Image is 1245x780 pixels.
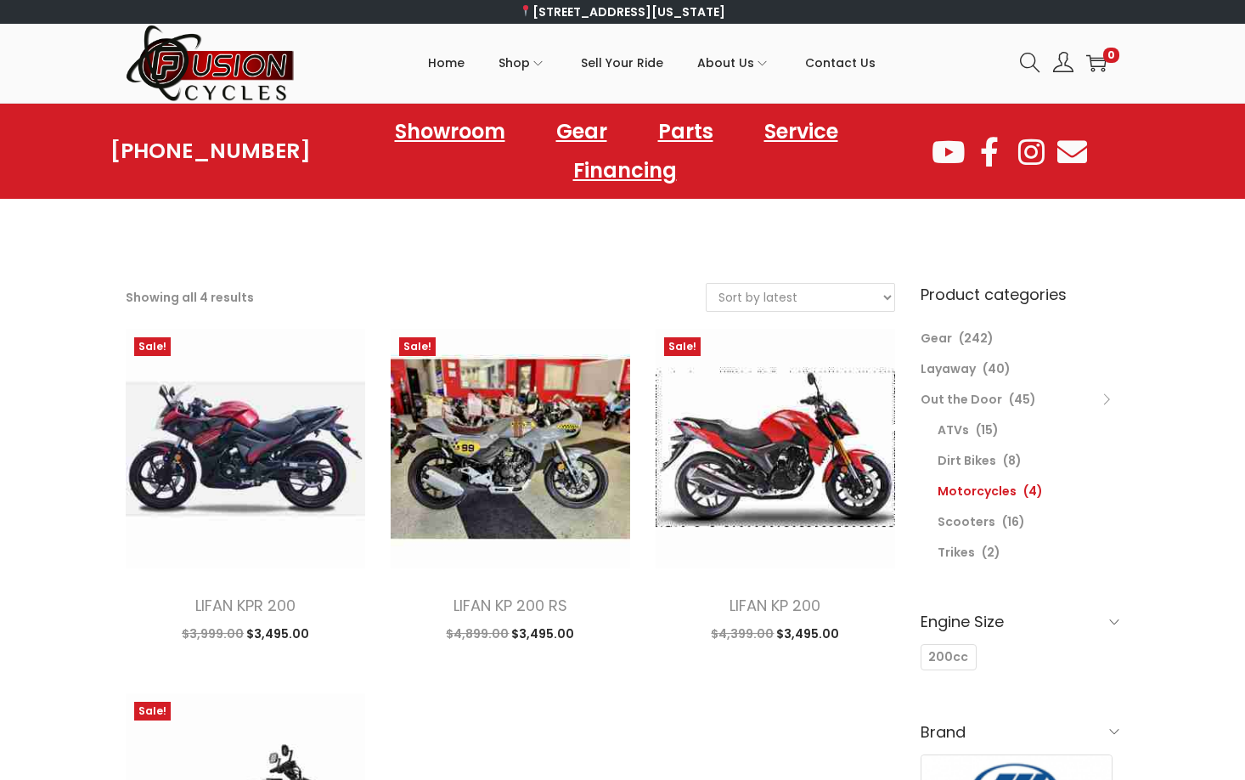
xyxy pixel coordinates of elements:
[581,42,663,84] span: Sell Your Ride
[921,330,952,347] a: Gear
[805,42,876,84] span: Contact Us
[499,42,530,84] span: Shop
[581,25,663,101] a: Sell Your Ride
[959,330,994,347] span: (242)
[697,25,771,101] a: About Us
[921,391,1002,408] a: Out the Door
[982,544,1000,561] span: (2)
[246,625,254,642] span: $
[1009,391,1036,408] span: (45)
[556,151,694,190] a: Financing
[378,112,522,151] a: Showroom
[499,25,547,101] a: Shop
[428,25,465,101] a: Home
[707,284,894,311] select: Shop order
[1002,513,1025,530] span: (16)
[126,285,254,309] p: Showing all 4 results
[246,625,309,642] span: 3,495.00
[126,24,296,103] img: Woostify retina logo
[539,112,624,151] a: Gear
[938,483,1017,500] a: Motorcycles
[938,513,995,530] a: Scooters
[921,602,1119,642] h6: Engine Size
[711,625,774,642] span: 4,399.00
[976,421,999,438] span: (15)
[446,625,453,642] span: $
[938,544,975,561] a: Trikes
[1023,483,1043,500] span: (4)
[311,112,930,190] nav: Menu
[730,595,820,616] a: LIFAN KP 200
[697,42,754,84] span: About Us
[1003,452,1022,469] span: (8)
[296,25,1007,101] nav: Primary navigation
[1086,53,1107,73] a: 0
[747,112,855,151] a: Service
[520,5,532,17] img: 📍
[520,3,726,20] a: [STREET_ADDRESS][US_STATE]
[921,283,1119,306] h6: Product categories
[182,625,189,642] span: $
[928,648,968,666] span: 200cc
[983,360,1011,377] span: (40)
[641,112,730,151] a: Parts
[453,595,567,616] a: LIFAN KP 200 RS
[511,625,574,642] span: 3,495.00
[428,42,465,84] span: Home
[711,625,718,642] span: $
[446,625,509,642] span: 4,899.00
[805,25,876,101] a: Contact Us
[195,595,296,616] a: LIFAN KPR 200
[921,712,1119,752] h6: Brand
[776,625,784,642] span: $
[776,625,839,642] span: 3,495.00
[938,452,996,469] a: Dirt Bikes
[938,421,969,438] a: ATVs
[182,625,244,642] span: 3,999.00
[921,360,976,377] a: Layaway
[511,625,519,642] span: $
[110,139,311,163] a: [PHONE_NUMBER]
